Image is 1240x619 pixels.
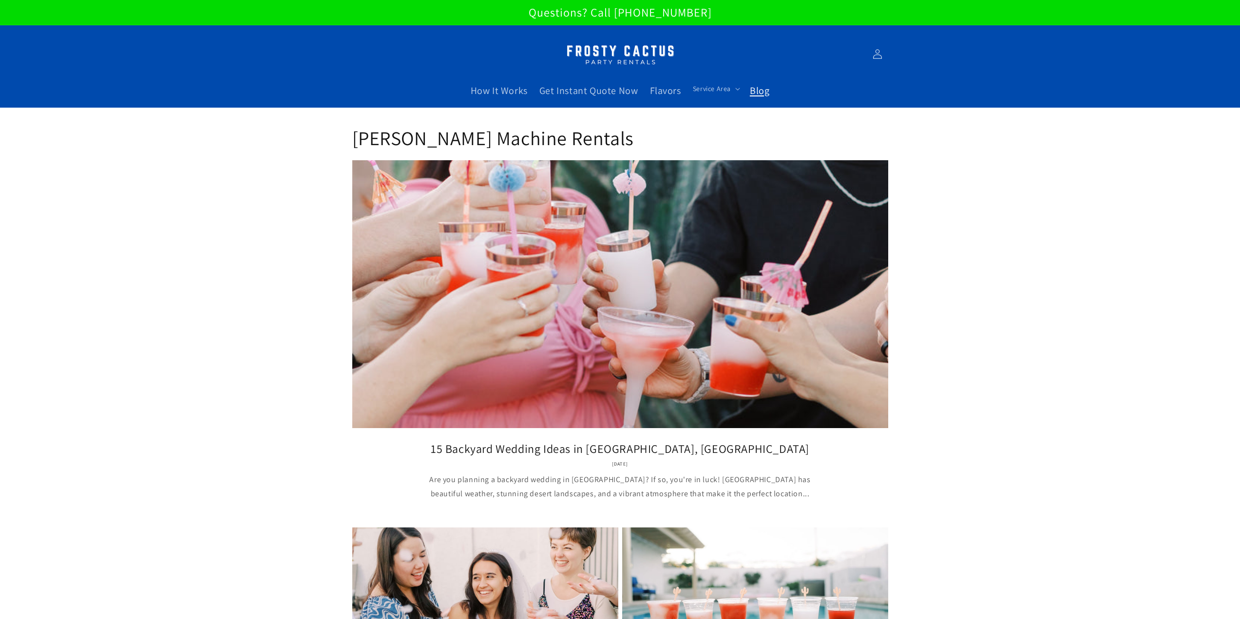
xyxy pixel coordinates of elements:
span: Flavors [650,84,681,97]
span: Get Instant Quote Now [539,84,638,97]
span: Service Area [693,84,731,93]
a: Get Instant Quote Now [534,78,644,103]
img: Margarita Machine Rental in Scottsdale, Phoenix, Tempe, Chandler, Gilbert, Mesa and Maricopa [559,39,681,70]
span: Blog [750,84,769,97]
a: Flavors [644,78,687,103]
h1: [PERSON_NAME] Machine Rentals [352,125,888,150]
summary: Service Area [687,78,744,99]
a: Blog [744,78,775,103]
span: How It Works [471,84,528,97]
a: How It Works [465,78,534,103]
a: 15 Backyard Wedding Ideas in [GEOGRAPHIC_DATA], [GEOGRAPHIC_DATA] [367,441,874,456]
